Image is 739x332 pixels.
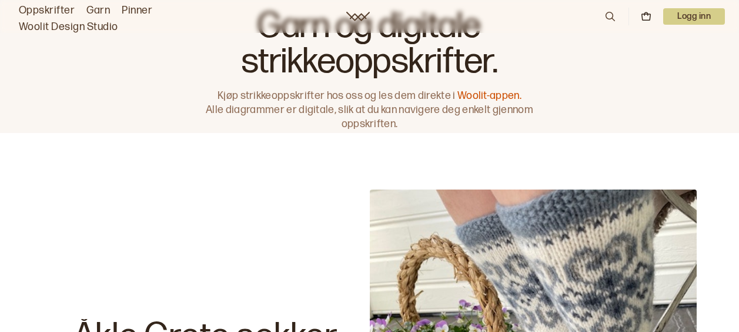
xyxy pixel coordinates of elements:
a: Pinner [122,2,152,19]
a: Woolit Design Studio [19,19,118,35]
p: Kjøp strikkeoppskrifter hos oss og les dem direkte i Alle diagrammer er digitale, slik at du kan ... [200,89,539,131]
button: User dropdown [663,8,725,25]
a: Woolit-appen. [457,89,521,102]
a: Woolit [346,12,370,21]
a: Oppskrifter [19,2,75,19]
p: Logg inn [663,8,725,25]
h1: Garn og digitale strikkeoppskrifter. [200,9,539,79]
a: Garn [86,2,110,19]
